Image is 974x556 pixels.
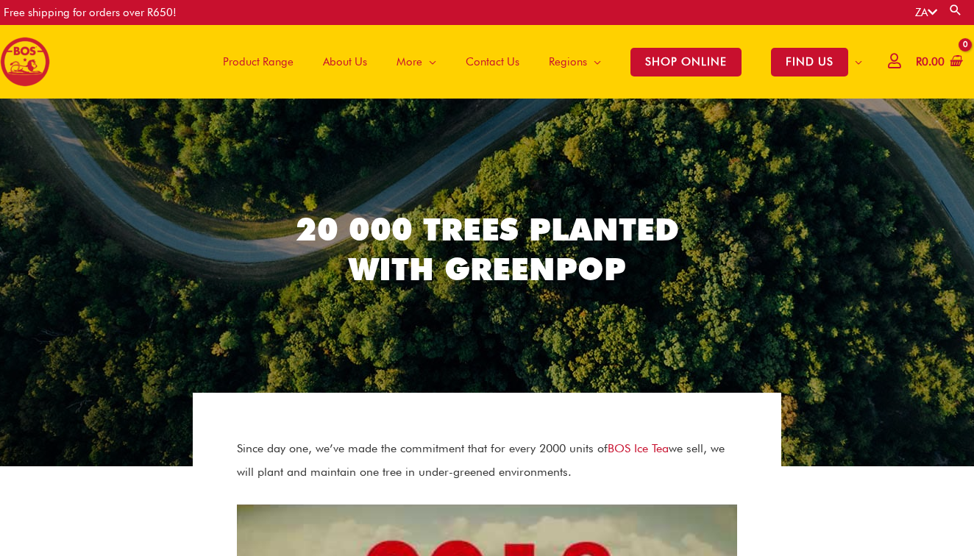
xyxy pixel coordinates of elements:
[534,25,616,99] a: Regions
[948,3,963,17] a: Search button
[466,40,519,84] span: Contact Us
[197,25,877,99] nav: Site Navigation
[323,40,367,84] span: About Us
[223,40,294,84] span: Product Range
[771,48,848,76] span: FIND US
[208,25,308,99] a: Product Range
[237,437,737,484] p: Since day one, we’ve made the commitment that for every 2000 units of we sell, we will plant and ...
[916,55,922,68] span: R
[274,210,700,290] h2: 20 000 Trees planted with Greenpop
[451,25,534,99] a: Contact Us
[630,48,742,76] span: SHOP ONLINE
[308,25,382,99] a: About Us
[382,25,451,99] a: More
[913,46,963,79] a: View Shopping Cart, empty
[915,6,937,19] a: ZA
[608,441,669,455] a: BOS Ice Tea
[549,40,587,84] span: Regions
[397,40,422,84] span: More
[916,55,945,68] bdi: 0.00
[616,25,756,99] a: SHOP ONLINE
